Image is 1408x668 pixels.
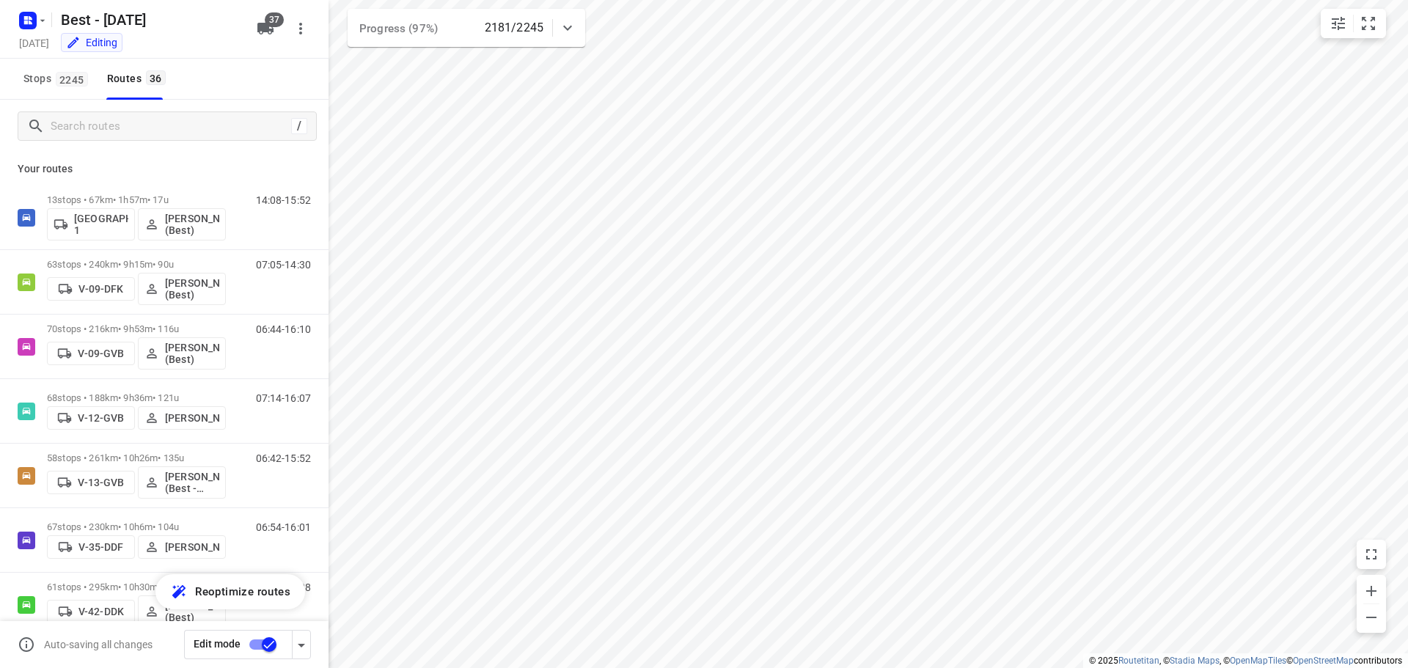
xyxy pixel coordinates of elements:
p: 07:05-14:30 [256,259,311,271]
a: OpenStreetMap [1293,656,1354,666]
p: 14:08-15:52 [256,194,311,206]
h5: Rename [55,8,245,32]
div: You are currently in edit mode. [66,35,117,50]
p: 2181/2245 [485,19,543,37]
a: Routetitan [1118,656,1159,666]
p: [PERSON_NAME] (Best) [165,342,219,365]
p: V-35-DDF [78,541,123,553]
button: V-35-DDF [47,535,135,559]
button: V-13-GVB [47,471,135,494]
p: V-42-DDK [78,606,124,617]
p: 61 stops • 295km • 10h30m • 114u [47,581,226,592]
p: 13 stops • 67km • 1h57m • 17u [47,194,226,205]
button: [PERSON_NAME] (Best) [138,273,226,305]
div: Progress (97%)2181/2245 [348,9,585,47]
p: 68 stops • 188km • 9h36m • 121u [47,392,226,403]
button: V-09-GVB [47,342,135,365]
p: [PERSON_NAME] [165,412,219,424]
p: 06:42-15:52 [256,452,311,464]
button: Reoptimize routes [155,574,305,609]
p: [GEOGRAPHIC_DATA] 1 [74,213,128,236]
p: V-09-DFK [78,283,123,295]
button: 37 [251,14,280,43]
span: 36 [146,70,166,85]
span: Stops [23,70,92,88]
p: [PERSON_NAME] [165,541,219,553]
button: Map settings [1324,9,1353,38]
p: 58 stops • 261km • 10h26m • 135u [47,452,226,463]
button: [PERSON_NAME] (Best) [138,595,226,628]
button: V-42-DDK [47,600,135,623]
button: V-12-GVB [47,406,135,430]
p: 06:54-16:01 [256,521,311,533]
p: 70 stops • 216km • 9h53m • 116u [47,323,226,334]
p: 67 stops • 230km • 10h6m • 104u [47,521,226,532]
span: 2245 [56,72,88,87]
p: [PERSON_NAME] (Best - ZZP) [165,471,219,494]
a: Stadia Maps [1170,656,1220,666]
div: / [291,118,307,134]
p: V-13-GVB [78,477,124,488]
span: Reoptimize routes [195,582,290,601]
button: Fit zoom [1354,9,1383,38]
input: Search routes [51,115,291,138]
p: [PERSON_NAME] (Best) [165,277,219,301]
span: Progress (97%) [359,22,438,35]
p: V-09-GVB [78,348,124,359]
a: OpenMapTiles [1230,656,1286,666]
div: small contained button group [1321,9,1386,38]
button: [PERSON_NAME] [138,535,226,559]
p: [PERSON_NAME] (Best) [165,213,219,236]
p: 06:44-16:10 [256,323,311,335]
button: More [286,14,315,43]
button: [PERSON_NAME] (Best - ZZP) [138,466,226,499]
span: 37 [265,12,284,27]
p: Your routes [18,161,311,177]
div: Routes [107,70,170,88]
button: [PERSON_NAME] [138,406,226,430]
p: [PERSON_NAME] (Best) [165,600,219,623]
p: 63 stops • 240km • 9h15m • 90u [47,259,226,270]
h5: Project date [13,34,55,51]
button: [GEOGRAPHIC_DATA] 1 [47,208,135,241]
li: © 2025 , © , © © contributors [1089,656,1402,666]
button: V-09-DFK [47,277,135,301]
div: Driver app settings [293,635,310,653]
button: [PERSON_NAME] (Best) [138,337,226,370]
p: V-12-GVB [78,412,124,424]
button: [PERSON_NAME] (Best) [138,208,226,241]
p: Auto-saving all changes [44,639,153,650]
p: 07:14-16:07 [256,392,311,404]
span: Edit mode [194,638,241,650]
